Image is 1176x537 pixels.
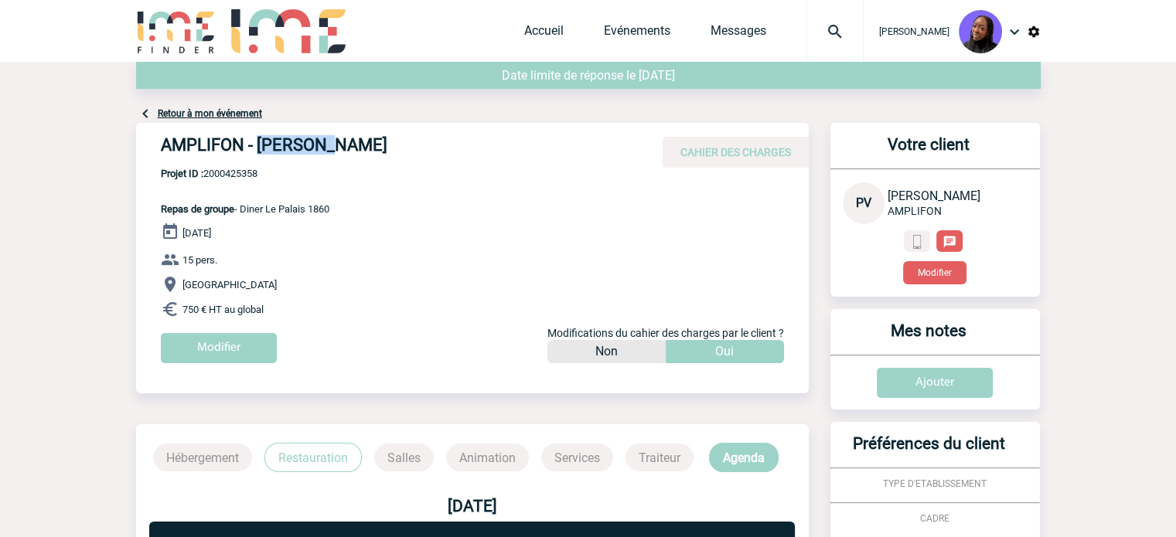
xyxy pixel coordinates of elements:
img: portable.png [910,235,924,249]
span: Date limite de réponse le [DATE] [502,68,675,83]
img: 131349-0.png [959,10,1002,53]
p: Non [595,340,618,363]
p: Salles [374,444,434,471]
span: 15 pers. [182,254,217,266]
p: Oui [715,340,734,363]
a: Retour à mon événement [158,108,262,119]
span: CAHIER DES CHARGES [680,146,791,158]
p: Services [541,444,613,471]
h3: Préférences du client [837,434,1021,467]
img: IME-Finder [136,9,216,53]
span: 750 € HT au global [182,304,264,315]
span: PV [856,195,871,210]
span: Modifications du cahier des charges par le client ? [547,327,784,339]
a: Accueil [524,23,564,45]
span: [DATE] [182,227,211,239]
span: CADRE [920,513,949,524]
h3: Mes notes [837,321,1021,355]
img: chat-24-px-w.png [943,235,956,249]
b: Projet ID : [161,168,203,179]
span: - Diner Le Palais 1860 [161,203,329,215]
a: Evénements [604,23,670,45]
h4: AMPLIFON - [PERSON_NAME] [161,135,625,161]
input: Modifier [161,333,277,363]
span: [PERSON_NAME] [888,189,980,203]
input: Ajouter [877,368,993,398]
span: [PERSON_NAME] [879,26,949,37]
span: 2000425358 [161,168,329,179]
button: Modifier [903,261,966,284]
p: Traiteur [625,444,694,471]
span: AMPLIFON [888,205,942,217]
b: [DATE] [448,497,497,515]
p: Agenda [709,443,779,472]
p: Animation [446,444,529,471]
a: Messages [711,23,766,45]
span: [GEOGRAPHIC_DATA] [182,279,277,291]
p: Hébergement [153,444,252,471]
span: Repas de groupe [161,203,234,215]
span: TYPE D'ETABLISSEMENT [883,478,987,489]
p: Restauration [264,443,362,472]
h3: Votre client [837,135,1021,168]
